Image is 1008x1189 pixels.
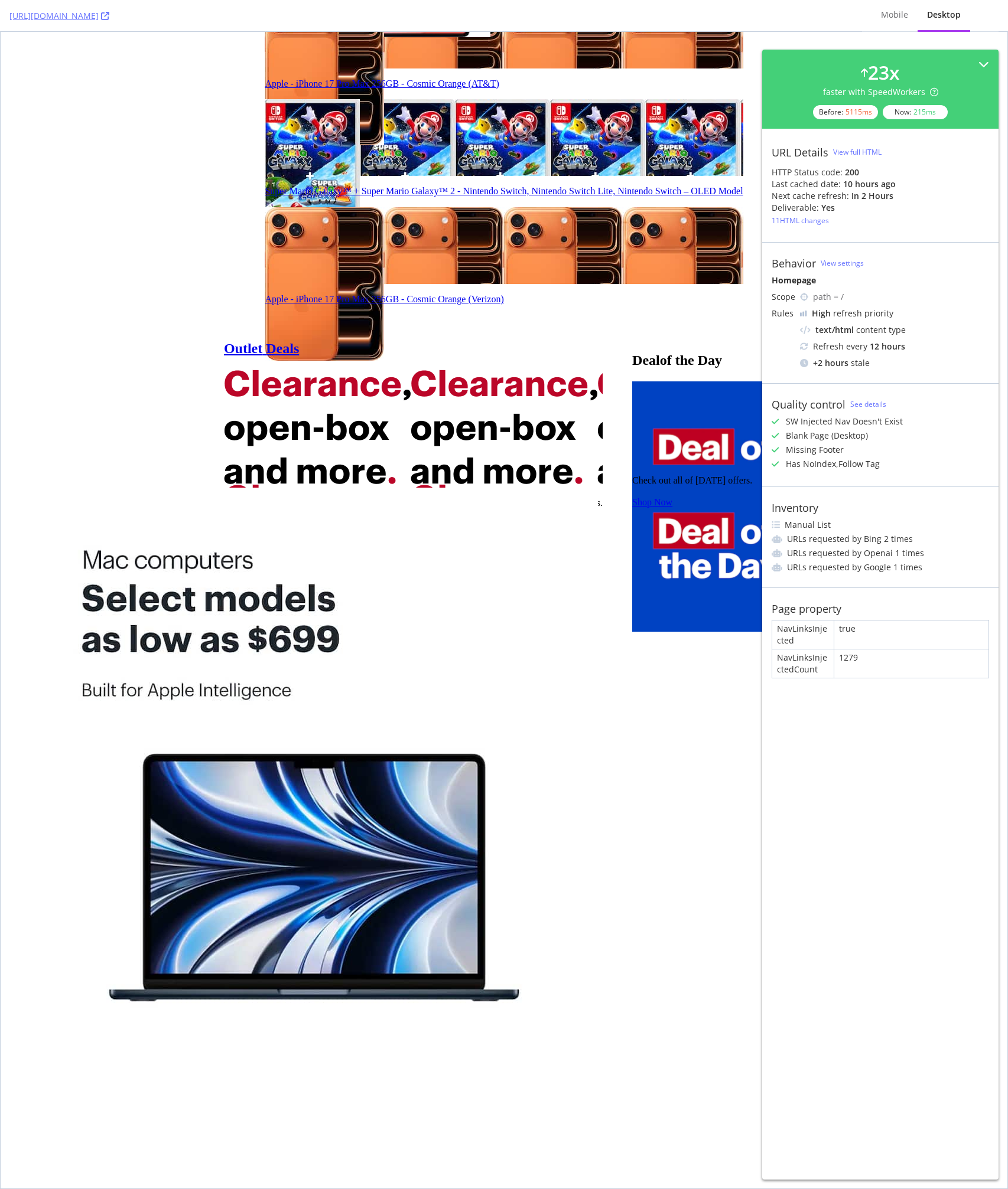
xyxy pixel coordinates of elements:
[800,341,989,352] div: Refresh every
[786,458,880,470] div: Has NoIndex,Follow Tag
[632,321,659,336] span: Deal
[772,166,989,178] div: HTTP Status code:
[800,357,989,369] div: stale
[30,461,597,1028] img: Mac computers. Select models as low as $699. Built for Apple Intelligence.
[845,166,859,178] strong: 200
[772,398,846,411] div: Quality control
[881,9,908,21] div: Mobile
[772,215,829,226] div: 11 HTML changes
[772,291,795,303] div: Scope
[223,309,262,324] span: Outlet
[772,620,834,649] div: NavLinksInjected
[772,547,989,559] li: URLs requested by Openai 1 times
[772,146,828,159] div: URL Details
[772,190,849,202] div: Next cache refresh:
[265,309,298,324] span: Deals
[223,338,410,452] img: Clearance, open-box and more.
[833,147,882,157] div: View full HTML
[264,262,742,274] a: Apple - iPhone 17 Pro Max 256GB - Cosmic Orange (Verizon)
[772,257,816,270] div: Behavior
[800,311,807,316] img: cRr4yx4cyByr8BeLxltRlzBPIAAAAAElFTkSuQmCC
[833,143,882,162] button: View full HTML
[815,324,854,336] div: text/html
[813,291,989,303] div: path = /
[834,620,989,649] div: true
[772,561,989,573] li: URLs requested by Google 1 times
[264,46,742,58] a: Apple - iPhone 17 Pro Max 256GB - Cosmic Orange (AT&T)
[264,153,742,166] a: Super Mario Galaxy™ + Super Mario Galaxy™ 2 - Nintendo Switch, Nintendo Switch Lite, Nintendo Swi...
[800,324,989,336] div: content type
[772,308,795,319] div: Rules
[823,86,938,98] div: faster with SpeedWorkers
[786,444,844,456] div: Missing Footer
[772,214,829,228] button: 11HTML changes
[772,533,989,545] li: URLs requested by Bing 2 times
[632,443,772,455] p: Check out all of [DATE] offers.
[772,501,818,514] div: Inventory
[812,308,893,319] div: refresh priority
[834,649,989,678] div: 1279
[851,190,893,202] div: in 2 hours
[913,107,936,117] div: 215 ms
[821,202,835,214] div: Yes
[850,399,886,409] a: See details
[632,319,772,338] h2: of the Day
[786,416,903,427] div: SW Injected Nav Doesn't Exist
[821,258,864,268] a: View settings
[223,338,602,456] a: Clearance, open-box and more.
[843,178,896,190] div: 10 hours ago
[813,105,878,119] div: Before:
[223,309,298,324] a: Outlet Deals
[772,202,819,214] div: Deliverable:
[870,341,905,352] div: 12 hours
[632,433,802,600] img: Deal of the Day
[772,519,989,531] li: Manual List
[812,308,831,319] div: High
[772,649,834,678] div: NavLinksInjectedCount
[772,178,841,190] div: Last cached date:
[868,59,900,86] div: 23 x
[9,10,109,22] a: [URL][DOMAIN_NAME]
[813,357,848,369] div: + 2 hours
[772,602,841,615] div: Page property
[883,105,948,119] div: Now:
[846,107,872,117] div: 5115 ms
[927,9,961,21] div: Desktop
[772,275,989,286] div: Homepage
[786,430,868,442] div: Blank Page (Desktop)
